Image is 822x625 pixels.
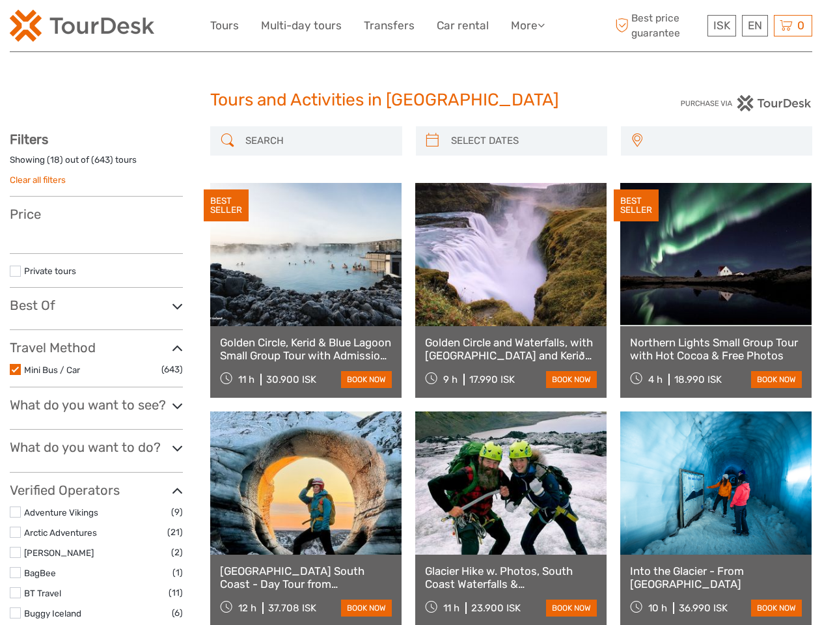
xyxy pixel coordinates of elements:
a: Golden Circle, Kerid & Blue Lagoon Small Group Tour with Admission Ticket [220,336,392,363]
div: 30.900 ISK [266,374,316,385]
span: Best price guarantee [612,11,704,40]
a: book now [751,600,802,617]
a: book now [751,371,802,388]
span: (21) [167,525,183,540]
span: 11 h [443,602,459,614]
a: [GEOGRAPHIC_DATA] South Coast - Day Tour from [GEOGRAPHIC_DATA] [220,564,392,591]
a: Tours [210,16,239,35]
span: 10 h [648,602,667,614]
a: Car rental [437,16,489,35]
a: [PERSON_NAME] [24,548,94,558]
label: 18 [50,154,60,166]
h3: Price [10,206,183,222]
span: (2) [171,545,183,560]
a: book now [341,371,392,388]
input: SEARCH [240,130,395,152]
a: Golden Circle and Waterfalls, with [GEOGRAPHIC_DATA] and Kerið in small group [425,336,597,363]
label: 643 [94,154,110,166]
a: Buggy Iceland [24,608,81,618]
span: (6) [172,605,183,620]
span: 4 h [648,374,663,385]
a: More [511,16,545,35]
div: 37.708 ISK [268,602,316,614]
h3: What do you want to see? [10,397,183,413]
span: (1) [172,565,183,580]
a: Arctic Adventures [24,527,97,538]
div: BEST SELLER [614,189,659,222]
a: BagBee [24,568,56,578]
div: Showing ( ) out of ( ) tours [10,154,183,174]
a: book now [341,600,392,617]
a: book now [546,371,597,388]
a: Glacier Hike w. Photos, South Coast Waterfalls & [GEOGRAPHIC_DATA] [425,564,597,591]
strong: Filters [10,132,48,147]
span: 11 h [238,374,254,385]
img: 120-15d4194f-c635-41b9-a512-a3cb382bfb57_logo_small.png [10,10,154,42]
a: Into the Glacier - From [GEOGRAPHIC_DATA] [630,564,802,591]
a: Mini Bus / Car [24,365,80,375]
img: PurchaseViaTourDesk.png [680,95,812,111]
span: ISK [713,19,730,32]
input: SELECT DATES [446,130,601,152]
span: 12 h [238,602,256,614]
span: (11) [169,585,183,600]
div: 23.900 ISK [471,602,521,614]
div: 17.990 ISK [469,374,515,385]
span: (9) [171,505,183,520]
h3: What do you want to do? [10,439,183,455]
div: BEST SELLER [204,189,249,222]
div: 18.990 ISK [674,374,722,385]
a: Northern Lights Small Group Tour with Hot Cocoa & Free Photos [630,336,802,363]
div: 36.990 ISK [679,602,728,614]
a: Transfers [364,16,415,35]
span: 9 h [443,374,458,385]
a: Multi-day tours [261,16,342,35]
a: Adventure Vikings [24,507,98,518]
span: (643) [161,362,183,377]
a: book now [546,600,597,617]
h1: Tours and Activities in [GEOGRAPHIC_DATA] [210,90,612,111]
h3: Verified Operators [10,482,183,498]
a: Clear all filters [10,174,66,185]
a: Private tours [24,266,76,276]
div: EN [742,15,768,36]
h3: Best Of [10,298,183,313]
h3: Travel Method [10,340,183,355]
a: BT Travel [24,588,61,598]
span: 0 [795,19,806,32]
